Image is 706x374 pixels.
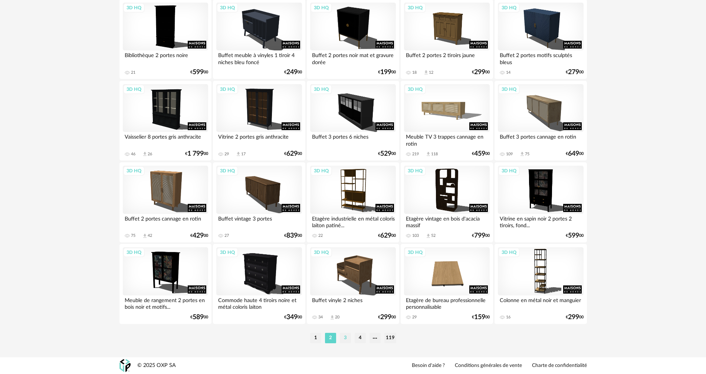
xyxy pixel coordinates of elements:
div: 20 [335,315,339,320]
div: 3D HQ [404,3,426,13]
div: 3D HQ [217,85,238,94]
div: 46 [131,152,135,157]
span: 839 [286,233,298,238]
div: Bibliothèque 2 portes noire [123,50,208,65]
div: 52 [431,233,436,238]
div: Vaisselier 8 portes gris anthracite [123,132,208,147]
div: 75 [525,152,529,157]
div: Meuble TV 3 trappes cannage en rotin [404,132,489,147]
li: 119 [384,333,396,343]
div: Meuble de rangement 2 portes en bois noir et motifs... [123,295,208,310]
div: 3D HQ [311,3,332,13]
div: Buffet 3 portes 6 niches [310,132,395,147]
li: 4 [355,333,366,343]
div: 14 [506,70,510,75]
a: 3D HQ Buffet vintage 3 portes 27 €83900 [213,162,305,242]
span: 799 [474,233,485,238]
div: 29 [224,152,229,157]
div: 3D HQ [498,85,520,94]
span: Download icon [329,315,335,320]
a: Conditions générales de vente [455,363,522,369]
span: 629 [286,151,298,156]
a: 3D HQ Meuble de rangement 2 portes en bois noir et motifs... €58900 [119,244,211,324]
span: 279 [568,70,579,75]
div: Buffet meuble à vinyles 1 tiroir 4 niches bleu foncé [216,50,302,65]
div: Buffet 2 portes cannage en rotin [123,214,208,229]
div: € 00 [284,233,302,238]
div: 3D HQ [498,248,520,257]
div: 29 [412,315,417,320]
div: Vitrine en sapin noir 2 portes 2 tiroirs, fond... [498,214,583,229]
a: Charte de confidentialité [532,363,587,369]
div: 219 [412,152,419,157]
img: OXP [119,359,131,372]
div: 118 [431,152,438,157]
span: 429 [193,233,204,238]
div: 26 [148,152,152,157]
a: 3D HQ Etagère de bureau professionnelle personnalisable 29 €15900 [401,244,493,324]
span: 299 [380,315,391,320]
div: € 00 [378,151,396,156]
span: 1 799 [187,151,204,156]
a: 3D HQ Buffet 3 portes cannage en rotin 109 Download icon 75 €64900 [495,81,587,161]
div: 3D HQ [123,3,145,13]
a: 3D HQ Etagère vintage en bois d'acacia massif 103 Download icon 52 €79900 [401,162,493,242]
div: Buffet vinyle 2 niches [310,295,395,310]
div: Etagère industrielle en métal coloris laiton patiné... [310,214,395,229]
div: 21 [131,70,135,75]
a: 3D HQ Meuble TV 3 trappes cannage en rotin 219 Download icon 118 €45900 [401,81,493,161]
div: 3D HQ [311,248,332,257]
div: Buffet 2 portes 2 tiroirs jaune [404,50,489,65]
div: € 00 [566,151,584,156]
div: Buffet 2 portes noir mat et gravure dorée [310,50,395,65]
a: 3D HQ Vitrine en sapin noir 2 portes 2 tiroirs, fond... €59900 [495,162,587,242]
div: 3D HQ [311,85,332,94]
div: € 00 [284,70,302,75]
div: € 00 [284,151,302,156]
div: € 00 [566,315,584,320]
div: Etagère de bureau professionnelle personnalisable [404,295,489,310]
a: 3D HQ Buffet 3 portes 6 niches €52900 [307,81,399,161]
span: 649 [568,151,579,156]
div: € 00 [472,233,490,238]
span: Download icon [142,151,148,157]
span: 349 [286,315,298,320]
span: Download icon [142,233,148,239]
div: 42 [148,233,152,238]
span: 589 [193,315,204,320]
span: 629 [380,233,391,238]
div: 3D HQ [404,166,426,176]
div: 34 [318,315,323,320]
span: Download icon [423,70,429,75]
div: € 00 [566,70,584,75]
span: Download icon [236,151,241,157]
a: 3D HQ Vitrine 2 portes gris anthracite 29 Download icon 17 €62900 [213,81,305,161]
li: 1 [310,333,321,343]
a: 3D HQ Buffet 2 portes cannage en rotin 75 Download icon 42 €42900 [119,162,211,242]
div: € 00 [378,70,396,75]
a: 3D HQ Vaisselier 8 portes gris anthracite 46 Download icon 26 €1 79900 [119,81,211,161]
div: 16 [506,315,510,320]
div: 3D HQ [498,3,520,13]
div: 17 [241,152,246,157]
div: 3D HQ [404,248,426,257]
a: 3D HQ Commode haute 4 tiroirs noire et métal coloris laiton €34900 [213,244,305,324]
div: 3D HQ [217,166,238,176]
div: Etagère vintage en bois d'acacia massif [404,214,489,229]
div: € 00 [472,151,490,156]
div: € 00 [472,70,490,75]
div: Colonne en métal noir et manguier [498,295,583,310]
li: 2 [325,333,336,343]
span: 459 [474,151,485,156]
div: 22 [318,233,323,238]
span: 529 [380,151,391,156]
span: Download icon [519,151,525,157]
span: 299 [568,315,579,320]
div: 75 [131,233,135,238]
span: Download icon [426,151,431,157]
div: 12 [429,70,433,75]
div: 27 [224,233,229,238]
span: Download icon [426,233,431,239]
div: 3D HQ [217,3,238,13]
div: € 00 [185,151,208,156]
